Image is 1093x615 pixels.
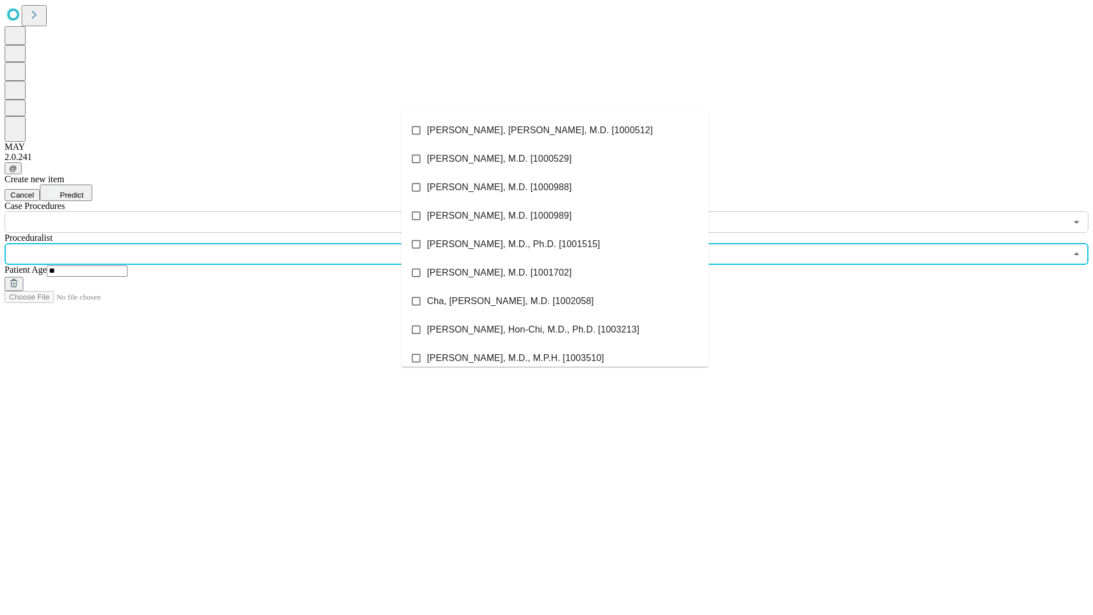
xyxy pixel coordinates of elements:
[427,124,653,137] span: [PERSON_NAME], [PERSON_NAME], M.D. [1000512]
[5,233,52,243] span: Proceduralist
[427,294,594,308] span: Cha, [PERSON_NAME], M.D. [1002058]
[5,174,64,184] span: Create new item
[427,351,604,365] span: [PERSON_NAME], M.D., M.P.H. [1003510]
[1069,214,1084,230] button: Open
[60,191,83,199] span: Predict
[5,201,65,211] span: Scheduled Procedure
[427,266,572,280] span: [PERSON_NAME], M.D. [1001702]
[427,152,572,166] span: [PERSON_NAME], M.D. [1000529]
[10,191,34,199] span: Cancel
[5,265,47,274] span: Patient Age
[5,162,22,174] button: @
[1069,246,1084,262] button: Close
[5,189,40,201] button: Cancel
[427,237,600,251] span: [PERSON_NAME], M.D., Ph.D. [1001515]
[40,184,92,201] button: Predict
[5,152,1088,162] div: 2.0.241
[5,142,1088,152] div: MAY
[427,181,572,194] span: [PERSON_NAME], M.D. [1000988]
[427,209,572,223] span: [PERSON_NAME], M.D. [1000989]
[427,323,639,337] span: [PERSON_NAME], Hon-Chi, M.D., Ph.D. [1003213]
[9,164,17,173] span: @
